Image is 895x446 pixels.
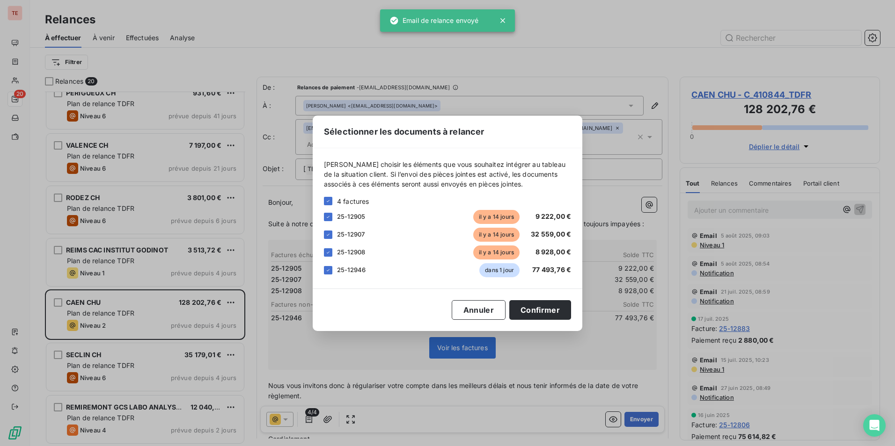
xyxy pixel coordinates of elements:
[473,245,520,259] span: il y a 14 jours
[452,300,506,320] button: Annuler
[324,125,484,138] span: Sélectionner les documents à relancer
[473,210,520,224] span: il y a 14 jours
[531,230,571,238] span: 32 559,00 €
[536,248,572,256] span: 8 928,00 €
[509,300,571,320] button: Confirmer
[324,159,571,189] span: [PERSON_NAME] choisir les éléments que vous souhaitez intégrer au tableau de la situation client....
[337,266,366,273] span: 25-12946
[473,228,520,242] span: il y a 14 jours
[863,414,886,437] div: Open Intercom Messenger
[536,212,572,220] span: 9 222,00 €
[337,230,365,238] span: 25-12907
[337,196,369,206] span: 4 factures
[532,266,571,273] span: 77 493,76 €
[337,213,365,220] span: 25-12905
[479,263,520,277] span: dans 1 jour
[337,248,365,256] span: 25-12908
